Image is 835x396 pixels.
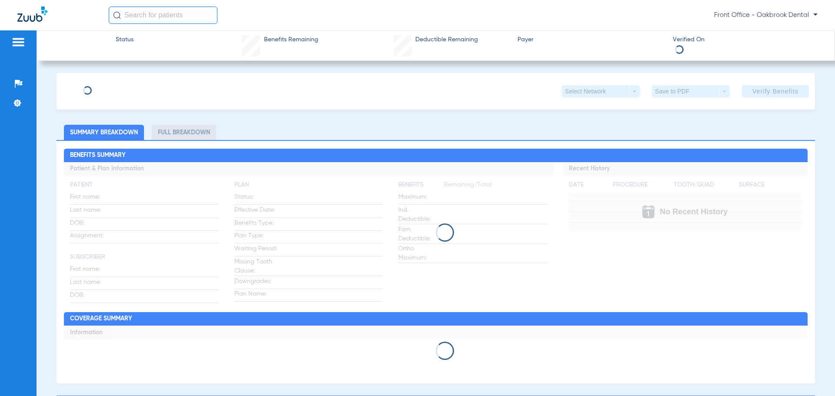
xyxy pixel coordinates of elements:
[415,35,478,44] span: Deductible Remaining
[11,37,25,47] img: hamburger-icon
[714,11,818,20] span: Front Office - Oakbrook Dental
[673,35,821,44] span: Verified On
[17,7,47,22] img: Zuub Logo
[264,35,318,44] span: Benefits Remaining
[116,35,134,44] span: Status
[109,7,217,24] input: Search for patients
[113,11,121,19] img: Search Icon
[64,125,144,140] li: Summary Breakdown
[518,35,665,44] span: Payer
[64,149,807,163] h2: Benefits Summary
[152,125,216,140] li: Full Breakdown
[64,312,807,326] h2: Coverage Summary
